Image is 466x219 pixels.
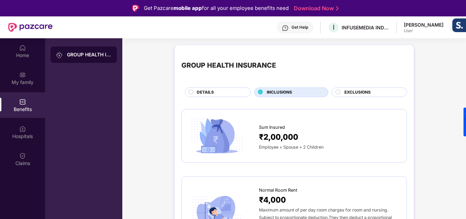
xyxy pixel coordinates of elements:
[144,4,289,12] div: Get Pazcare for all your employee benefits need
[344,89,371,96] span: EXCLUSIONS
[19,125,26,132] img: svg+xml;base64,PHN2ZyBpZD0iSG9zcGl0YWxzIiB4bWxucz0iaHR0cDovL3d3dy53My5vcmcvMjAwMC9zdmciIHdpZHRoPS...
[404,28,443,33] div: User
[259,194,286,206] span: ₹4,000
[181,60,276,71] div: GROUP HEALTH INSURANCE
[333,23,334,31] span: I
[294,5,337,12] a: Download Now
[404,22,443,28] div: [PERSON_NAME]
[336,5,339,12] img: Stroke
[197,89,214,96] span: DETAILS
[19,44,26,51] img: svg+xml;base64,PHN2ZyBpZD0iSG9tZSIgeG1sbnM9Imh0dHA6Ly93d3cudzMub3JnLzIwMDAvc3ZnIiB3aWR0aD0iMjAiIG...
[189,116,245,155] img: icon
[19,71,26,78] img: svg+xml;base64,PHN2ZyB3aWR0aD0iMjAiIGhlaWdodD0iMjAiIHZpZXdCb3g9IjAgMCAyMCAyMCIgZmlsbD0ibm9uZSIgeG...
[174,5,202,11] strong: mobile app
[132,5,139,12] img: Logo
[282,25,289,31] img: svg+xml;base64,PHN2ZyBpZD0iSGVscC0zMngzMiIgeG1sbnM9Imh0dHA6Ly93d3cudzMub3JnLzIwMDAvc3ZnIiB3aWR0aD...
[267,89,292,96] span: INCLUSIONS
[291,25,308,30] div: Get Help
[19,152,26,159] img: svg+xml;base64,PHN2ZyBpZD0iQ2xhaW0iIHhtbG5zPSJodHRwOi8vd3d3LnczLm9yZy8yMDAwL3N2ZyIgd2lkdGg9IjIwIi...
[259,124,285,131] span: Sum Insured
[56,52,63,58] img: svg+xml;base64,PHN2ZyB3aWR0aD0iMjAiIGhlaWdodD0iMjAiIHZpZXdCb3g9IjAgMCAyMCAyMCIgZmlsbD0ibm9uZSIgeG...
[8,23,53,32] img: New Pazcare Logo
[451,25,456,30] img: svg+xml;base64,PHN2ZyBpZD0iRHJvcGRvd24tMzJ4MzIiIHhtbG5zPSJodHRwOi8vd3d3LnczLm9yZy8yMDAwL3N2ZyIgd2...
[259,131,298,143] span: ₹2,00,000
[19,98,26,105] img: svg+xml;base64,PHN2ZyBpZD0iQmVuZWZpdHMiIHhtbG5zPSJodHRwOi8vd3d3LnczLm9yZy8yMDAwL3N2ZyIgd2lkdGg9Ij...
[342,24,389,31] div: INFUSEMEDIA INDIA PRIVATE LIMITED
[259,187,297,194] span: Normal Room Rent
[259,145,324,150] span: Employee + Spouse + 2 Children
[67,51,111,58] div: GROUP HEALTH INSURANCE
